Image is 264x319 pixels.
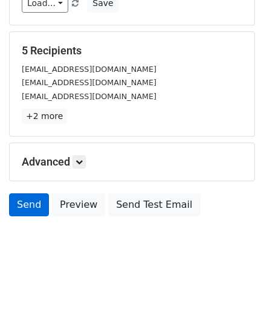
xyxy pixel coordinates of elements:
[204,261,264,319] iframe: Chat Widget
[52,193,105,216] a: Preview
[22,78,156,87] small: [EMAIL_ADDRESS][DOMAIN_NAME]
[22,65,156,74] small: [EMAIL_ADDRESS][DOMAIN_NAME]
[9,193,49,216] a: Send
[22,109,67,124] a: +2 more
[204,261,264,319] div: Tiện ích trò chuyện
[22,155,242,169] h5: Advanced
[108,193,200,216] a: Send Test Email
[22,44,242,57] h5: 5 Recipients
[22,92,156,101] small: [EMAIL_ADDRESS][DOMAIN_NAME]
